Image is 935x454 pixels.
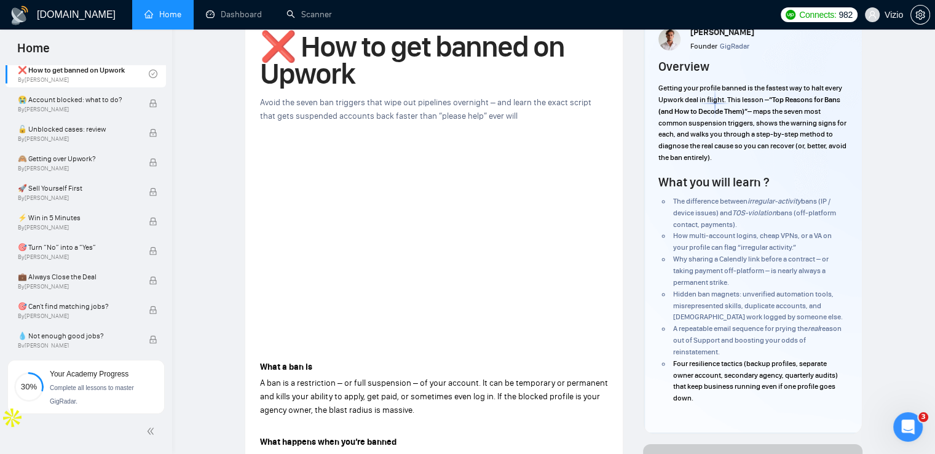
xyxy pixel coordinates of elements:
span: lock [149,306,157,314]
span: 🔓 Unblocked cases: review [18,123,136,135]
button: setting [910,5,930,25]
span: lock [149,129,157,137]
span: check-circle [149,70,157,78]
span: Connects: [799,8,836,22]
img: logo [10,6,30,25]
strong: What happens when you’re banned [260,437,396,447]
span: bans (off-platform contact, payments). [673,209,836,229]
span: [PERSON_NAME] [690,27,754,38]
span: lock [149,247,157,255]
h1: ❌ How to get banned on Upwork [260,33,608,87]
span: By [PERSON_NAME] [18,253,136,261]
a: searchScanner [286,9,332,20]
span: user [868,10,877,19]
span: 🙈 Getting over Upwork? [18,153,136,165]
span: How multi-account logins, cheap VPNs, or a VA on your profile can flag “irregular activity.” [673,231,832,252]
span: 😭 Account blocked: what to do? [18,94,136,106]
span: lock [149,99,157,108]
span: A ban is a restriction – or full suspension – of your account. It can be temporary or permanent a... [260,378,608,415]
span: 982 [838,8,852,22]
span: ⚡ Win in 5 Minutes [18,212,136,224]
a: homeHome [144,9,181,20]
span: By [PERSON_NAME] [18,135,136,143]
h4: Overview [658,58,709,75]
span: By [PERSON_NAME] [18,165,136,172]
span: 💼 Always Close the Deal [18,271,136,283]
span: By [PERSON_NAME] [18,283,136,290]
span: Why sharing a Calendly link before a contract – or taking payment off-platform – is nearly always... [673,255,829,287]
span: lock [149,217,157,226]
span: A repeatable email sequence for prying the [673,324,808,333]
span: 🎯 Can't find matching jobs? [18,300,136,313]
span: By [PERSON_NAME] [18,313,136,320]
em: real [808,324,819,333]
span: setting [911,10,929,20]
span: Avoid the seven ban triggers that wipe out pipelines overnight – and learn the exact script that ... [260,97,591,121]
span: reason out of Support and boosting your odds of reinstatement. [673,324,842,356]
a: ❌ How to get banned on UpworkBy[PERSON_NAME] [18,60,149,87]
img: upwork-logo.png [786,10,795,20]
span: 🎯 Turn “No” into a “Yes” [18,241,136,253]
img: Screenshot+at+Jun+18+10-48-53%E2%80%AFPM.png [658,28,681,50]
span: Your Academy Progress [50,370,128,378]
strong: “Top Reasons for Bans (and How to Decode Them)” [658,95,840,116]
span: By [PERSON_NAME] [18,194,136,202]
span: 30% [14,383,44,391]
span: – maps the seven most common suspension triggers, shows the warning signs for each, and walks you... [658,107,846,162]
span: lock [149,276,157,285]
span: The difference between [673,197,748,205]
span: Four resilience tactics (backup profiles, separate owner account, secondary agency, quarterly aud... [673,359,838,403]
span: bans (IP / device issues) and [673,197,830,217]
em: irregular-activity [748,197,801,205]
span: double-left [146,425,159,437]
span: lock [149,158,157,167]
a: dashboardDashboard [206,9,262,20]
h4: What you will learn ? [658,173,769,191]
span: lock [149,335,157,344]
span: Founder [690,42,717,50]
span: Complete all lessons to master GigRadar. [50,384,134,405]
span: lock [149,188,157,196]
strong: What a ban is [260,362,312,372]
a: setting [910,10,930,20]
span: By [PERSON_NAME] [18,106,136,113]
span: 🚀 Sell Yourself First [18,182,136,194]
span: GigRadar [720,42,749,50]
span: Home [7,39,60,65]
span: By [PERSON_NAME] [18,224,136,231]
span: Hidden ban magnets: unverified automation tools, misrepresented skills, duplicate accounts, and [... [673,290,843,322]
em: TOS-violation [732,209,776,217]
span: Getting your profile banned is the fastest way to halt every Upwork deal in flight. This lesson – [658,84,842,104]
span: By [PERSON_NAME] [18,342,136,349]
span: 💧 Not enough good jobs? [18,330,136,342]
